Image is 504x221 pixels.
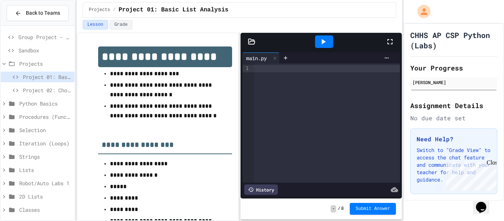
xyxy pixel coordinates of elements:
button: Submit Answer [350,203,396,215]
button: Back to Teams [7,5,69,21]
div: Chat with us now!Close [3,3,51,47]
span: / [338,206,340,212]
span: / [113,7,115,13]
span: Selection [19,126,72,134]
div: History [244,184,278,195]
h2: Your Progress [410,63,497,73]
span: 2D Lists [19,193,72,200]
div: main.py [242,52,280,63]
span: Project 01: Basic List Analysis [23,73,72,81]
div: My Account [410,3,432,20]
span: Strings [19,153,72,160]
span: Project 02: Choose-Your-Own Adventure [23,86,72,94]
span: Project 01: Basic List Analysis [119,6,229,14]
p: Switch to "Grade View" to access the chat feature and communicate with your teacher for help and ... [417,146,491,183]
h2: Assignment Details [410,100,497,111]
h1: CHHS AP CSP Python (Labs) [410,30,497,51]
iframe: chat widget [443,159,497,191]
iframe: chat widget [473,191,497,214]
span: Iteration (Loops) [19,139,72,147]
span: Submit Answer [356,206,390,212]
h3: Need Help? [417,135,491,144]
span: Robot/Auto Labs 1 [19,179,72,187]
span: Lists [19,166,72,174]
span: Group Project - Mad Libs [18,33,72,41]
span: 8 [341,206,344,212]
span: Projects [19,60,72,68]
div: 1 [242,65,250,72]
div: No due date set [410,114,497,122]
div: [PERSON_NAME] [412,79,495,86]
span: - [331,205,336,213]
span: Python Basics [19,100,72,107]
span: Procedures (Functions) [19,113,72,121]
button: Lesson [83,20,108,30]
span: Classes [19,206,72,214]
span: Sandbox [18,46,72,54]
span: Projects [89,7,110,13]
div: main.py [242,54,270,62]
button: Grade [110,20,132,30]
span: Back to Teams [26,9,60,17]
